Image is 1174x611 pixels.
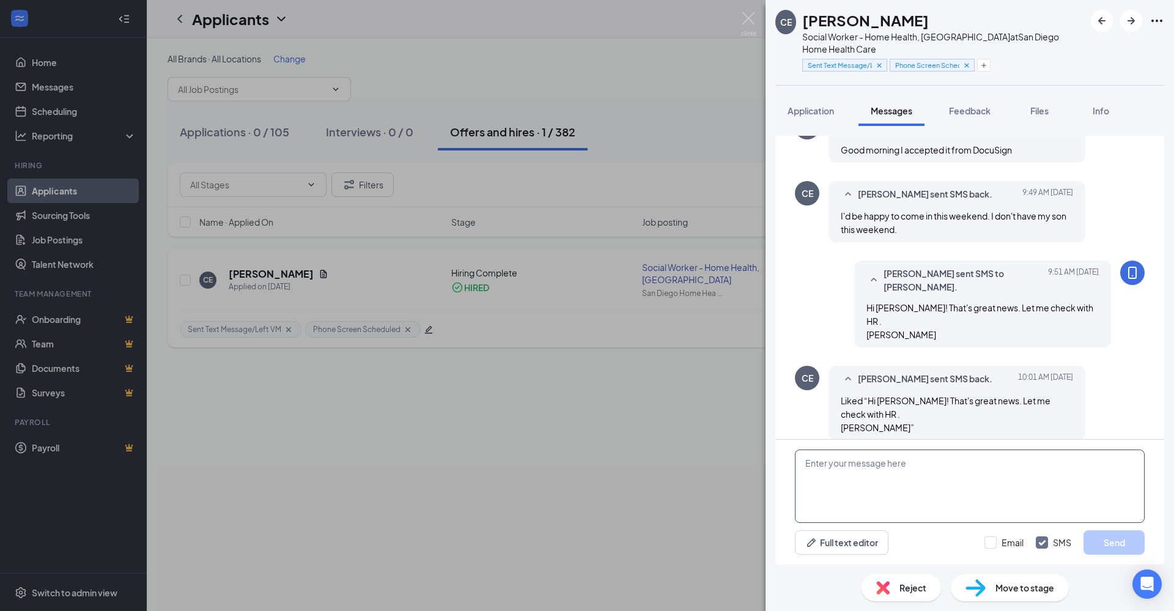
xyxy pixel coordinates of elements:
div: CE [802,187,813,199]
div: Open Intercom Messenger [1132,569,1162,599]
svg: MobileSms [1125,265,1140,280]
svg: Cross [875,61,884,70]
svg: ArrowRight [1124,13,1139,28]
span: Application [788,105,834,116]
span: I'd be happy to come in this weekend. I don't have my son this weekend. [841,210,1066,235]
button: ArrowLeftNew [1091,10,1113,32]
svg: ArrowLeftNew [1095,13,1109,28]
button: Send [1084,530,1145,555]
svg: SmallChevronUp [866,273,881,287]
svg: Ellipses [1150,13,1164,28]
svg: Cross [962,61,971,70]
span: [DATE] 10:01 AM [1018,372,1073,387]
span: Hi [PERSON_NAME]! That's great news. Let me check with HR . [PERSON_NAME] [866,302,1093,340]
span: Sent Text Message/Left VM [808,60,872,70]
span: Feedback [949,105,991,116]
span: Info [1093,105,1109,116]
span: [DATE] 9:51 AM [1048,267,1099,294]
span: Phone Screen Scheduled [895,60,959,70]
h1: [PERSON_NAME] [802,10,929,31]
span: [PERSON_NAME] sent SMS back. [858,187,992,202]
span: Reject [899,581,926,594]
span: [PERSON_NAME] sent SMS back. [858,372,992,387]
button: Plus [977,59,991,72]
svg: Pen [805,536,818,549]
span: Files [1030,105,1049,116]
div: Social Worker - Home Health, [GEOGRAPHIC_DATA] at San Diego Home Health Care [802,31,1085,55]
span: [PERSON_NAME] sent SMS to [PERSON_NAME]. [884,267,1044,294]
div: CE [802,372,813,384]
svg: Plus [980,62,988,69]
div: CE [780,16,792,28]
button: Full text editorPen [795,530,888,555]
span: Messages [871,105,912,116]
button: ArrowRight [1120,10,1142,32]
svg: SmallChevronUp [841,187,855,202]
span: Move to stage [995,581,1054,594]
span: Good morning I accepted it from DocuSign [841,144,1012,155]
span: Liked “Hi [PERSON_NAME]! That's great news. Let me check with HR . [PERSON_NAME]” [841,395,1050,433]
svg: SmallChevronUp [841,372,855,387]
span: [DATE] 9:49 AM [1022,187,1073,202]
